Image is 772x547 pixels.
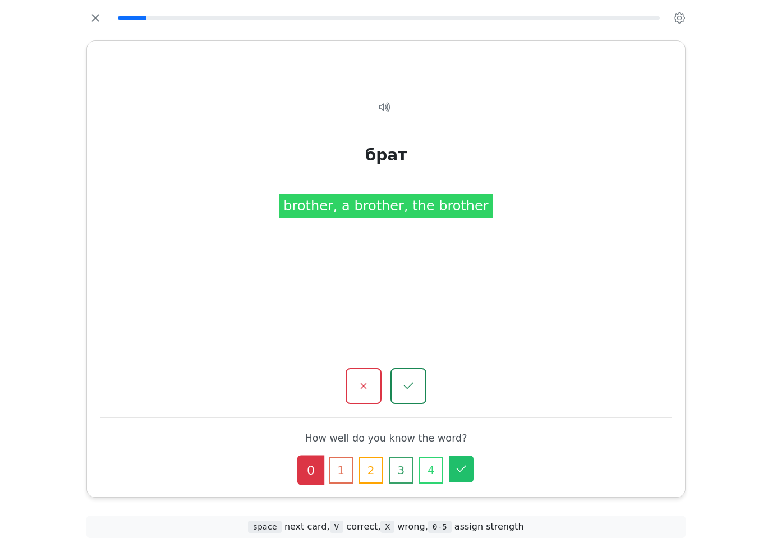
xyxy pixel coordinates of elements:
[248,521,281,533] span: space
[365,144,407,167] div: брат
[248,521,523,532] span: next card , correct , wrong , assign strength
[389,457,413,484] button: 3
[380,521,394,533] span: X
[359,457,383,484] button: 2
[330,521,344,533] span: V
[109,431,663,445] div: How well do you know the word?
[297,456,324,485] button: 0
[329,457,353,484] button: 1
[279,194,493,218] div: brother, a brother, the brother
[428,521,452,533] span: 0-5
[419,457,443,484] button: 4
